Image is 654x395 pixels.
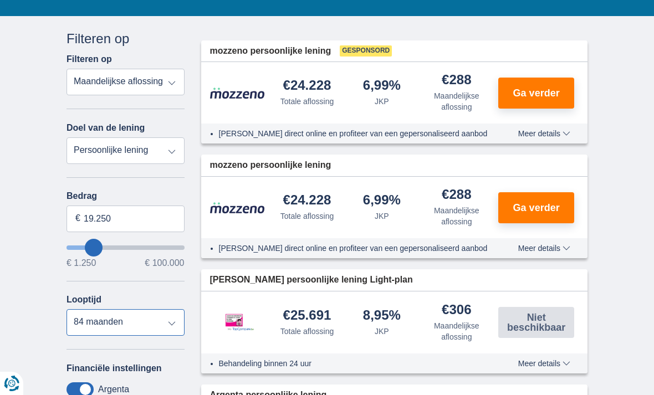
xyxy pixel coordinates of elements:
[510,359,579,368] button: Meer details
[518,360,570,367] span: Meer details
[498,78,574,109] button: Ga verder
[283,79,331,94] div: €24.228
[375,96,389,107] div: JKP
[219,243,494,254] li: [PERSON_NAME] direct online en profiteer van een gepersonaliseerd aanbod
[280,96,334,107] div: Totale aflossing
[283,309,331,324] div: €25.691
[75,212,80,225] span: €
[498,307,574,338] button: Niet beschikbaar
[219,128,494,139] li: [PERSON_NAME] direct online en profiteer van een gepersonaliseerd aanbod
[283,193,331,208] div: €24.228
[67,191,185,201] label: Bedrag
[67,295,101,305] label: Looptijd
[442,303,471,318] div: €306
[518,244,570,252] span: Meer details
[210,302,265,342] img: product.pl.alt Leemans Kredieten
[67,123,145,133] label: Doel van de lening
[67,29,185,48] div: Filteren op
[219,358,494,369] li: Behandeling binnen 24 uur
[513,88,560,98] span: Ga verder
[442,73,471,88] div: €288
[280,211,334,222] div: Totale aflossing
[210,45,331,58] span: mozzeno persoonlijke lening
[498,192,574,223] button: Ga verder
[363,193,401,208] div: 6,99%
[67,259,96,268] span: € 1.250
[423,205,489,227] div: Maandelijkse aflossing
[423,90,489,112] div: Maandelijkse aflossing
[98,384,129,394] label: Argenta
[280,326,334,337] div: Totale aflossing
[375,211,389,222] div: JKP
[340,45,392,57] span: Gesponsord
[375,326,389,337] div: JKP
[510,244,579,253] button: Meer details
[67,363,162,373] label: Financiële instellingen
[145,259,184,268] span: € 100.000
[210,202,265,214] img: product.pl.alt Mozzeno
[363,309,401,324] div: 8,95%
[67,54,112,64] label: Filteren op
[423,320,489,342] div: Maandelijkse aflossing
[510,129,579,138] button: Meer details
[363,79,401,94] div: 6,99%
[513,203,560,213] span: Ga verder
[210,274,413,286] span: [PERSON_NAME] persoonlijke lening Light-plan
[502,312,571,332] span: Niet beschikbaar
[67,245,185,250] input: wantToBorrow
[518,130,570,137] span: Meer details
[442,188,471,203] div: €288
[210,159,331,172] span: mozzeno persoonlijke lening
[210,87,265,99] img: product.pl.alt Mozzeno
